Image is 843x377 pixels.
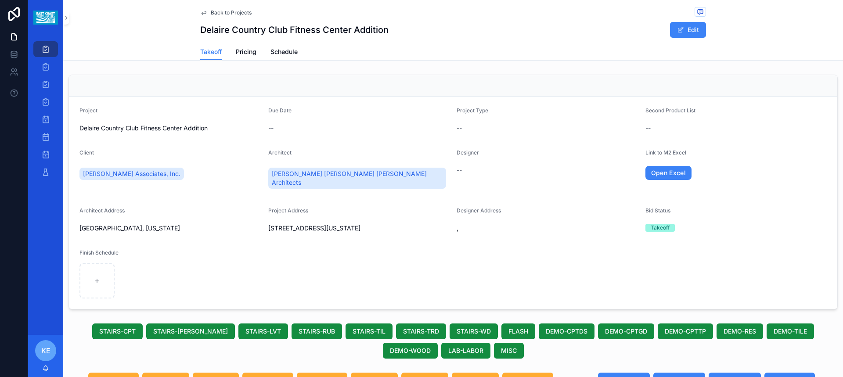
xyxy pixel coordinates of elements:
[457,124,462,133] span: --
[457,207,501,214] span: Designer Address
[457,107,488,114] span: Project Type
[268,124,274,133] span: --
[457,166,462,175] span: --
[200,44,222,61] a: Takeoff
[79,107,97,114] span: Project
[268,168,447,189] a: [PERSON_NAME] [PERSON_NAME] [PERSON_NAME] Architects
[645,124,651,133] span: --
[665,327,706,336] span: DEMO-CPTTP
[724,327,756,336] span: DEMO-RES
[79,249,119,256] span: Finish Schedule
[346,323,393,339] button: STAIRS-TIL
[238,323,288,339] button: STAIRS-LVT
[41,345,50,356] span: KE
[448,346,483,355] span: LAB-LABOR
[79,207,125,214] span: Architect Address
[153,327,228,336] span: STAIRS-[PERSON_NAME]
[200,9,252,16] a: Back to Projects
[501,346,517,355] span: MISC
[396,323,446,339] button: STAIRS-TRD
[390,346,431,355] span: DEMO-WOOD
[83,169,180,178] span: [PERSON_NAME] Associates, Inc.
[383,343,438,359] button: DEMO-WOOD
[236,44,256,61] a: Pricing
[272,169,443,187] span: [PERSON_NAME] [PERSON_NAME] [PERSON_NAME] Architects
[146,323,235,339] button: STAIRS-[PERSON_NAME]
[494,343,524,359] button: MISC
[268,107,292,114] span: Due Date
[441,343,490,359] button: LAB-LABOR
[79,168,184,180] a: [PERSON_NAME] Associates, Inc.
[457,224,638,233] span: ,
[645,166,692,180] a: Open Excel
[270,44,298,61] a: Schedule
[79,124,261,133] span: Delaire Country Club Fitness Center Addition
[670,22,706,38] button: Edit
[457,327,491,336] span: STAIRS-WD
[211,9,252,16] span: Back to Projects
[79,224,261,233] span: [GEOGRAPHIC_DATA], [US_STATE]
[299,327,335,336] span: STAIRS-RUB
[200,47,222,56] span: Takeoff
[33,11,58,25] img: App logo
[658,323,713,339] button: DEMO-CPTTP
[501,323,535,339] button: FLASH
[645,149,686,156] span: Link to M2 Excel
[79,149,94,156] span: Client
[403,327,439,336] span: STAIRS-TRD
[605,327,647,336] span: DEMO-CPTGD
[292,323,342,339] button: STAIRS-RUB
[28,35,63,191] div: scrollable content
[645,207,670,214] span: Bid Status
[651,224,670,232] div: Takeoff
[774,327,807,336] span: DEMO-TILE
[508,327,528,336] span: FLASH
[450,323,498,339] button: STAIRS-WD
[546,327,587,336] span: DEMO-CPTDS
[99,327,136,336] span: STAIRS-CPT
[200,24,389,36] h1: Delaire Country Club Fitness Center Addition
[236,47,256,56] span: Pricing
[539,323,594,339] button: DEMO-CPTDS
[645,107,695,114] span: Second Product List
[268,149,292,156] span: Architect
[270,47,298,56] span: Schedule
[717,323,763,339] button: DEMO-RES
[353,327,385,336] span: STAIRS-TIL
[767,323,814,339] button: DEMO-TILE
[268,224,450,233] span: [STREET_ADDRESS][US_STATE]
[268,207,308,214] span: Project Address
[598,323,654,339] button: DEMO-CPTGD
[92,323,143,339] button: STAIRS-CPT
[245,327,281,336] span: STAIRS-LVT
[457,149,479,156] span: Designer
